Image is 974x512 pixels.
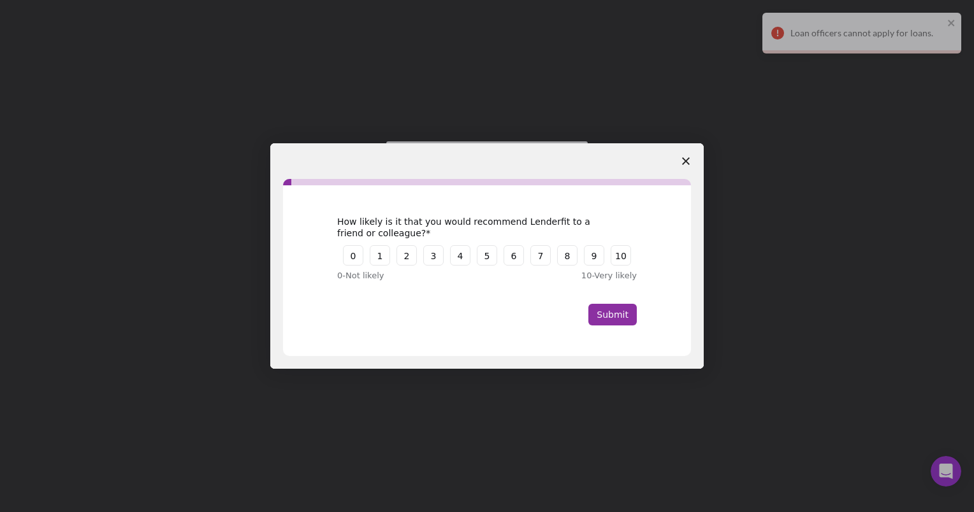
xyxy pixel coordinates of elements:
button: 6 [504,245,524,266]
div: 10 - Very likely [522,269,637,282]
button: 10 [611,245,631,266]
span: Close survey [668,143,704,179]
button: 9 [584,245,604,266]
button: 7 [530,245,551,266]
button: 4 [450,245,470,266]
div: How likely is it that you would recommend Lenderfit to a friend or colleague? [337,216,618,239]
button: 5 [477,245,497,266]
button: 2 [396,245,417,266]
div: 0 - Not likely [337,269,452,282]
button: 3 [423,245,444,266]
button: Submit [588,304,637,325]
button: 8 [557,245,578,266]
button: 0 [343,245,363,266]
button: 1 [370,245,390,266]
